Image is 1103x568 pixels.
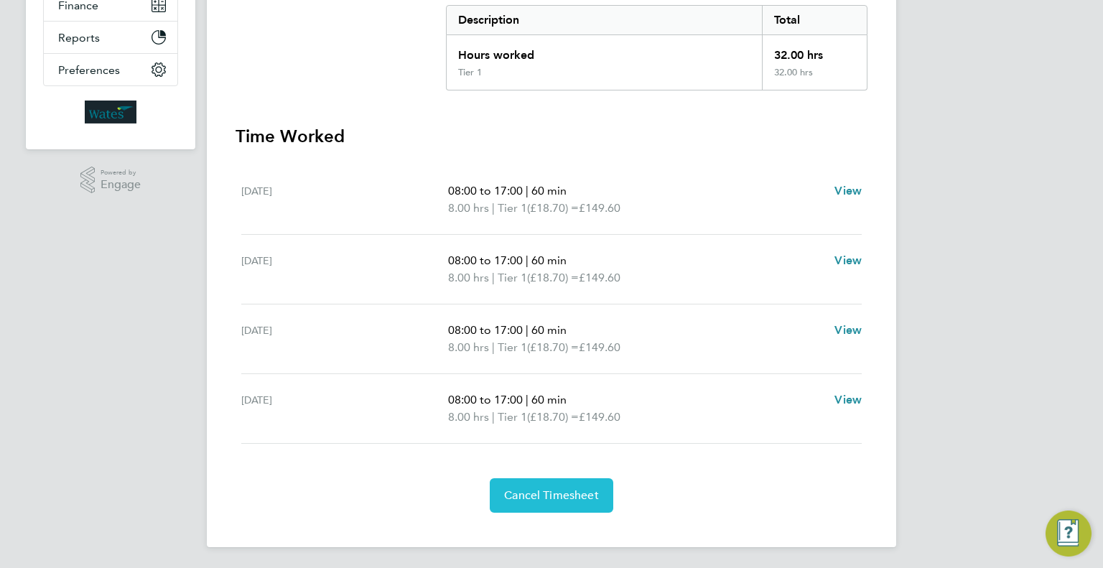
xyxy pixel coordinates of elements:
[241,322,448,356] div: [DATE]
[526,323,529,337] span: |
[579,271,620,284] span: £149.60
[834,252,862,269] a: View
[834,184,862,197] span: View
[80,167,141,194] a: Powered byEngage
[43,101,178,124] a: Go to home page
[834,393,862,406] span: View
[448,340,489,354] span: 8.00 hrs
[448,410,489,424] span: 8.00 hrs
[498,339,527,356] span: Tier 1
[448,184,523,197] span: 08:00 to 17:00
[762,35,867,67] div: 32.00 hrs
[498,409,527,426] span: Tier 1
[1046,511,1092,557] button: Engage Resource Center
[58,63,120,77] span: Preferences
[527,271,579,284] span: (£18.70) =
[241,252,448,287] div: [DATE]
[448,201,489,215] span: 8.00 hrs
[579,410,620,424] span: £149.60
[492,340,495,354] span: |
[44,54,177,85] button: Preferences
[492,410,495,424] span: |
[834,253,862,267] span: View
[526,393,529,406] span: |
[834,322,862,339] a: View
[531,184,567,197] span: 60 min
[579,340,620,354] span: £149.60
[531,393,567,406] span: 60 min
[527,201,579,215] span: (£18.70) =
[447,6,762,34] div: Description
[527,340,579,354] span: (£18.70) =
[44,22,177,53] button: Reports
[498,200,527,217] span: Tier 1
[579,201,620,215] span: £149.60
[447,35,762,67] div: Hours worked
[526,253,529,267] span: |
[762,67,867,90] div: 32.00 hrs
[58,31,100,45] span: Reports
[834,391,862,409] a: View
[531,253,567,267] span: 60 min
[101,167,141,179] span: Powered by
[526,184,529,197] span: |
[236,125,867,148] h3: Time Worked
[448,393,523,406] span: 08:00 to 17:00
[241,182,448,217] div: [DATE]
[101,179,141,191] span: Engage
[448,271,489,284] span: 8.00 hrs
[448,323,523,337] span: 08:00 to 17:00
[527,410,579,424] span: (£18.70) =
[458,67,482,78] div: Tier 1
[834,182,862,200] a: View
[492,201,495,215] span: |
[531,323,567,337] span: 60 min
[85,101,136,124] img: wates-logo-retina.png
[504,488,599,503] span: Cancel Timesheet
[448,253,523,267] span: 08:00 to 17:00
[241,391,448,426] div: [DATE]
[762,6,867,34] div: Total
[834,323,862,337] span: View
[446,5,867,90] div: Summary
[492,271,495,284] span: |
[490,478,613,513] button: Cancel Timesheet
[498,269,527,287] span: Tier 1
